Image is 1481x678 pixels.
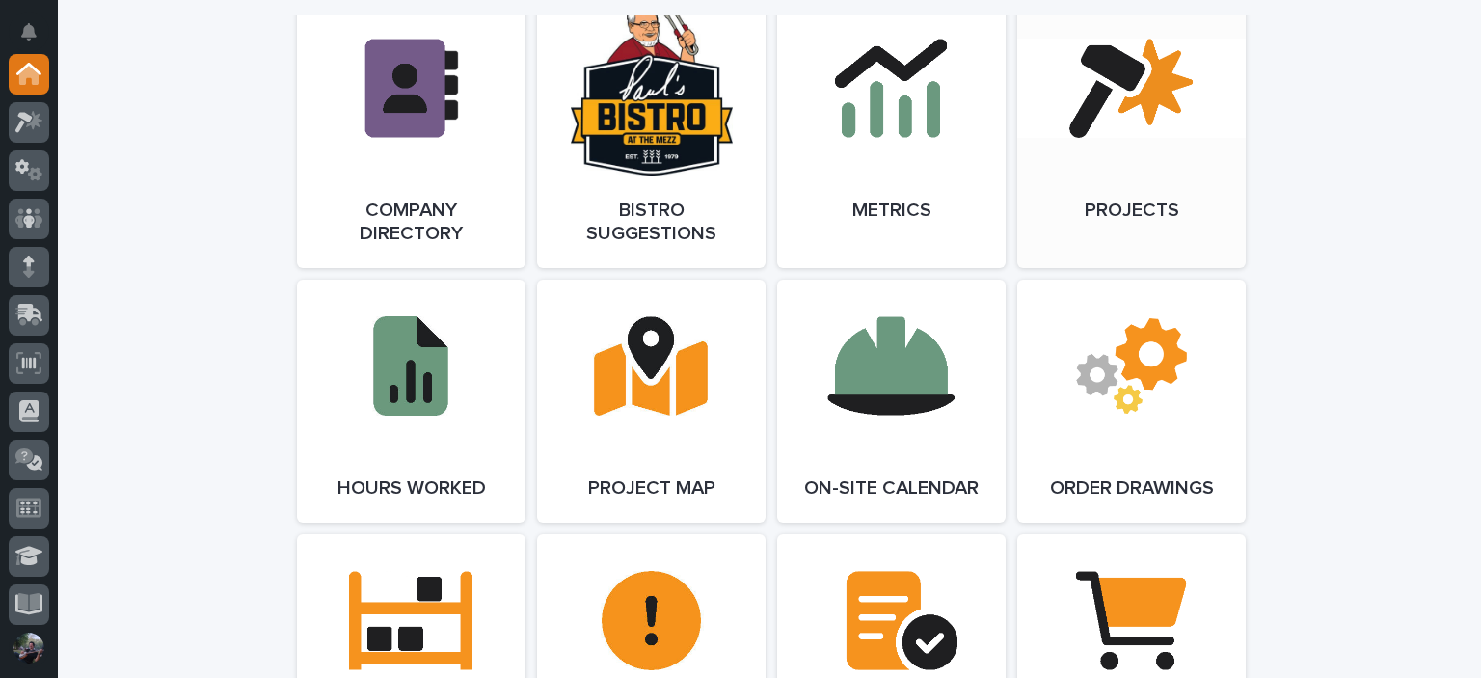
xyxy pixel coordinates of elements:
a: On-Site Calendar [777,280,1006,523]
a: Company Directory [297,2,525,268]
a: Order Drawings [1017,280,1246,523]
a: Bistro Suggestions [537,2,766,268]
a: Hours Worked [297,280,525,523]
button: users-avatar [9,628,49,668]
a: Metrics [777,2,1006,268]
button: Notifications [9,12,49,52]
a: Projects [1017,2,1246,268]
div: Notifications [24,23,49,54]
a: Project Map [537,280,766,523]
